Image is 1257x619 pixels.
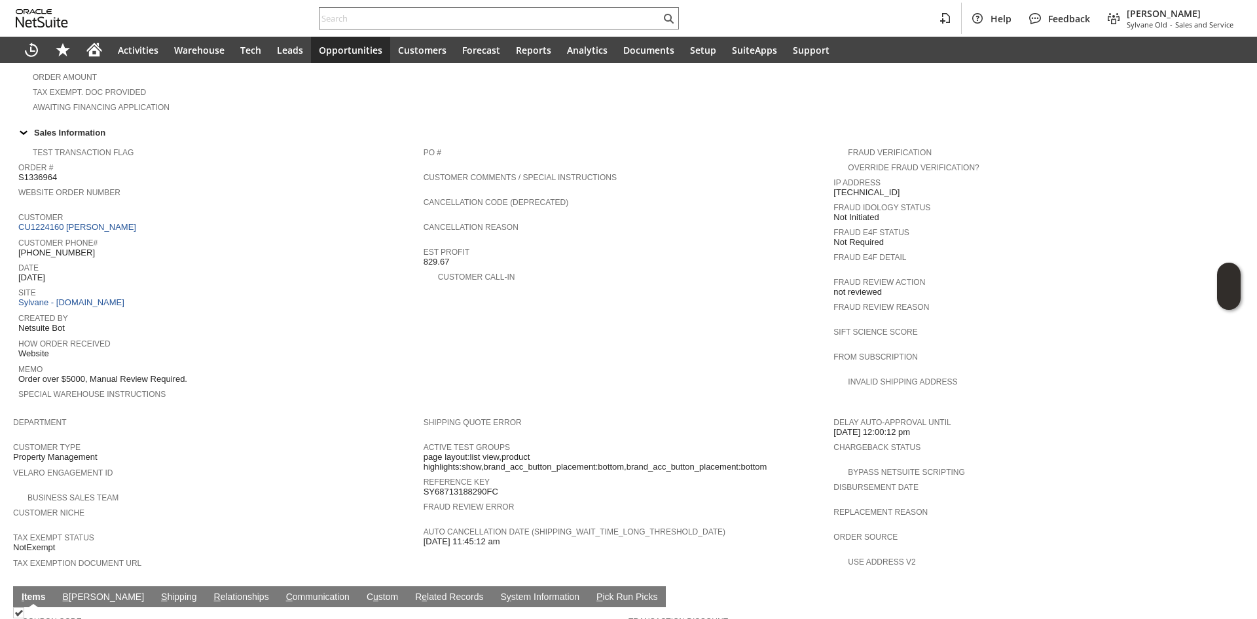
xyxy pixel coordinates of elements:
[454,37,508,63] a: Forecast
[833,303,929,312] a: Fraud Review Reason
[833,228,909,237] a: Fraud E4F Status
[424,198,569,207] a: Cancellation Code (deprecated)
[833,418,951,427] a: Delay Auto-Approval Until
[462,44,500,56] span: Forecast
[615,37,682,63] a: Documents
[18,263,39,272] a: Date
[283,591,353,604] a: Communication
[785,37,837,63] a: Support
[319,10,661,26] input: Search
[13,559,141,568] a: Tax Exemption Document URL
[424,248,469,257] a: Est Profit
[373,591,378,602] span: u
[166,37,232,63] a: Warehouse
[16,37,47,63] a: Recent Records
[833,187,900,198] span: [TECHNICAL_ID]
[211,591,272,604] a: Relationships
[833,483,919,492] a: Disbursement Date
[424,223,519,232] a: Cancellation Reason
[13,607,24,618] img: Checked
[390,37,454,63] a: Customers
[424,536,500,547] span: [DATE] 11:45:12 am
[424,502,515,512] a: Fraud Review Error
[833,328,917,337] a: Sift Science Score
[833,212,879,223] span: Not Initiated
[277,44,303,56] span: Leads
[412,591,486,604] a: Related Records
[18,348,49,359] span: Website
[13,452,98,462] span: Property Management
[682,37,724,63] a: Setup
[833,443,920,452] a: Chargeback Status
[848,557,915,567] a: Use Address V2
[424,452,828,472] span: page layout:list view,product highlights:show,brand_acc_button_placement:bottom,brand_acc_button_...
[1170,20,1173,29] span: -
[508,37,559,63] a: Reports
[22,591,24,602] span: I
[110,37,166,63] a: Activities
[1220,589,1236,605] a: Unrolled view on
[63,591,69,602] span: B
[60,591,147,604] a: B[PERSON_NAME]
[848,148,932,157] a: Fraud Verification
[422,591,427,602] span: e
[79,37,110,63] a: Home
[793,44,829,56] span: Support
[724,37,785,63] a: SuiteApps
[438,272,515,282] a: Customer Call-in
[13,468,113,478] a: Velaro Engagement ID
[55,42,71,58] svg: Shortcuts
[848,163,979,172] a: Override Fraud Verification?
[833,278,925,287] a: Fraud Review Action
[424,487,498,497] span: SY68713188290FC
[13,508,84,517] a: Customer Niche
[661,10,676,26] svg: Search
[18,238,98,248] a: Customer Phone#
[1048,12,1090,25] span: Feedback
[118,44,158,56] span: Activities
[13,124,1244,141] td: Sales Information
[18,248,95,258] span: [PHONE_NUMBER]
[158,591,200,604] a: Shipping
[1217,287,1241,310] span: Oracle Guided Learning Widget. To move around, please hold and drag
[24,42,39,58] svg: Recent Records
[497,591,583,604] a: System Information
[13,533,94,542] a: Tax Exempt Status
[18,272,45,283] span: [DATE]
[33,148,134,157] a: Test Transaction Flag
[623,44,674,56] span: Documents
[33,103,170,112] a: Awaiting Financing Application
[690,44,716,56] span: Setup
[848,468,964,477] a: Bypass NetSuite Scripting
[18,297,128,307] a: Sylvane - [DOMAIN_NAME]
[833,352,918,362] a: From Subscription
[1127,20,1167,29] span: Sylvane Old
[311,37,390,63] a: Opportunities
[516,44,551,56] span: Reports
[18,339,111,348] a: How Order Received
[18,591,49,604] a: Items
[18,188,120,197] a: Website Order Number
[596,591,602,602] span: P
[161,591,167,602] span: S
[269,37,311,63] a: Leads
[286,591,293,602] span: C
[18,172,57,183] span: S1336964
[18,365,43,374] a: Memo
[363,591,401,604] a: Custom
[18,288,36,297] a: Site
[18,163,53,172] a: Order #
[214,591,221,602] span: R
[424,257,450,267] span: 829.67
[833,508,928,517] a: Replacement reason
[833,237,884,248] span: Not Required
[593,591,661,604] a: Pick Run Picks
[424,443,510,452] a: Active Test Groups
[27,493,118,502] a: Business Sales Team
[319,44,382,56] span: Opportunities
[559,37,615,63] a: Analytics
[13,124,1239,141] div: Sales Information
[732,44,777,56] span: SuiteApps
[424,173,617,182] a: Customer Comments / Special Instructions
[18,314,68,323] a: Created By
